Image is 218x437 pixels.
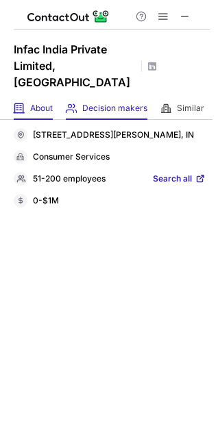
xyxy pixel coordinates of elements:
div: Consumer Services [33,151,206,164]
p: 51-200 employees [33,173,106,186]
a: Search all [153,173,206,186]
div: [STREET_ADDRESS][PERSON_NAME], IN [33,129,206,142]
div: 0-$1M [33,195,206,208]
span: Decision makers [82,103,147,114]
span: About [30,103,53,114]
span: Search all [153,173,192,186]
span: Similar [177,103,204,114]
img: ContactOut v5.3.10 [27,8,110,25]
h1: Infac India Private Limited,[GEOGRAPHIC_DATA] [14,41,137,90]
